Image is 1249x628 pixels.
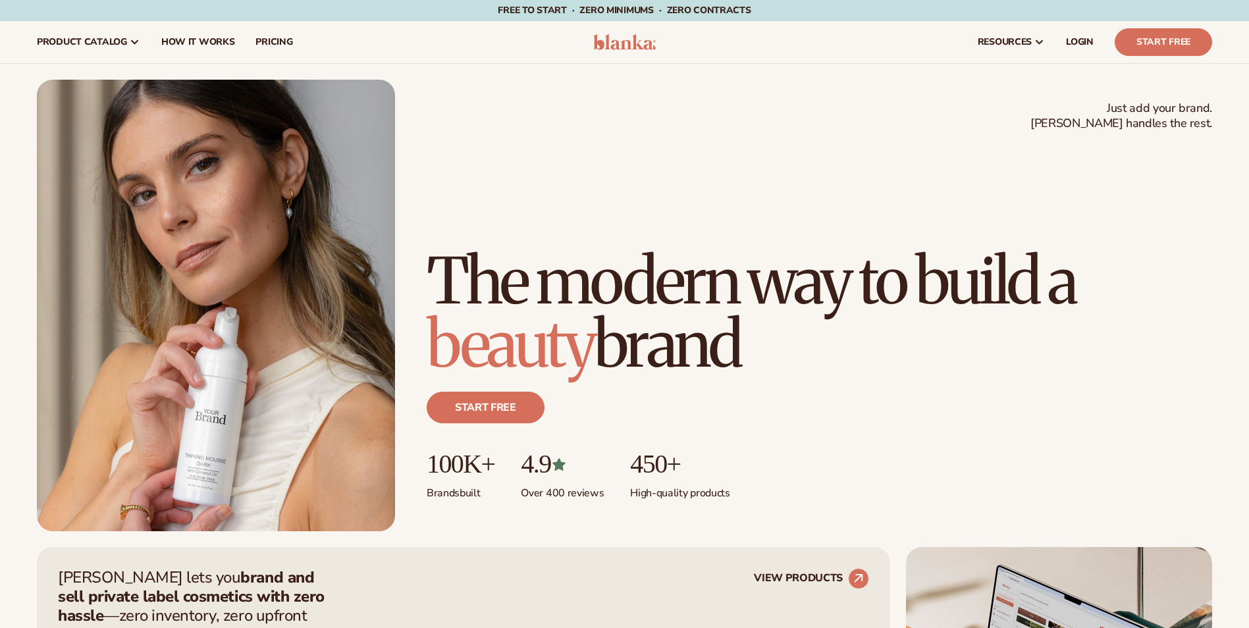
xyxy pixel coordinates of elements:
a: LOGIN [1055,21,1104,63]
span: product catalog [37,37,127,47]
img: Female holding tanning mousse. [37,80,395,531]
span: Just add your brand. [PERSON_NAME] handles the rest. [1030,101,1212,132]
a: VIEW PRODUCTS [754,568,869,589]
a: Start free [427,392,545,423]
span: Free to start · ZERO minimums · ZERO contracts [498,4,751,16]
h1: The modern way to build a brand [427,249,1212,376]
a: How It Works [151,21,246,63]
img: logo [593,34,656,50]
span: beauty [427,305,594,384]
p: High-quality products [630,479,730,500]
p: 100K+ [427,450,494,479]
a: resources [967,21,1055,63]
a: product catalog [26,21,151,63]
strong: brand and sell private label cosmetics with zero hassle [58,567,325,626]
a: Start Free [1115,28,1212,56]
p: 4.9 [521,450,604,479]
p: Over 400 reviews [521,479,604,500]
span: LOGIN [1066,37,1094,47]
p: 450+ [630,450,730,479]
span: How It Works [161,37,235,47]
span: pricing [255,37,292,47]
span: resources [978,37,1032,47]
a: pricing [245,21,303,63]
p: Brands built [427,479,494,500]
